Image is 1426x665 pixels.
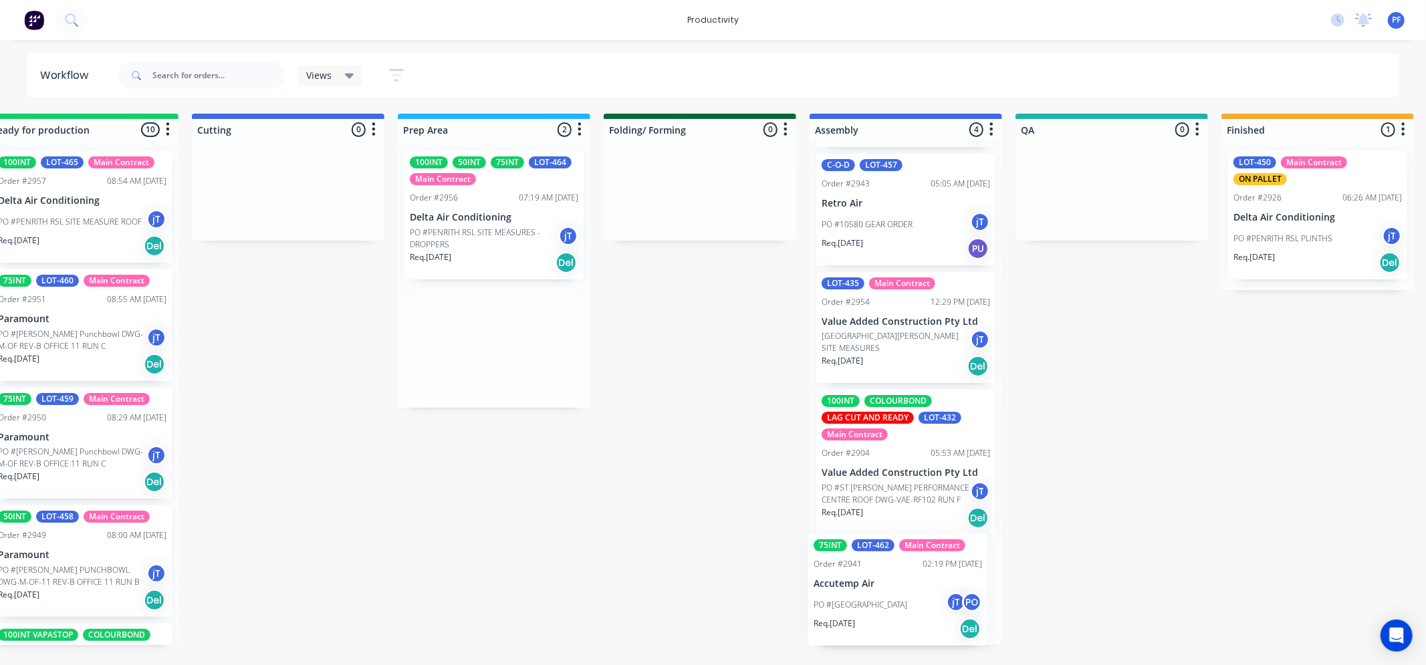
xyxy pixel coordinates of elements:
[1392,14,1401,26] span: PF
[152,62,285,89] input: Search for orders...
[24,10,44,30] img: Factory
[40,68,95,84] div: Workflow
[681,10,745,30] div: productivity
[1381,620,1413,652] div: Open Intercom Messenger
[306,68,332,82] span: Views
